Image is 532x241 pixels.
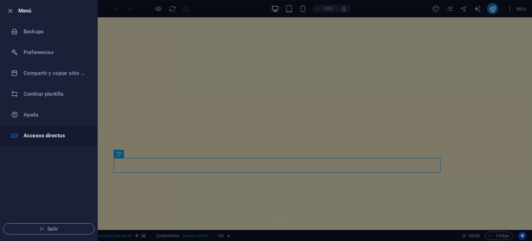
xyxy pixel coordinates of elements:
[0,104,97,125] a: Ayuda
[24,90,88,98] h6: Cambiar plantilla
[18,7,92,15] h6: Menú
[3,223,95,234] button: Salir
[24,48,88,57] h6: Preferencias
[24,27,88,36] h6: Backups
[9,226,89,232] span: Salir
[24,69,88,77] h6: Compartir y copiar sitio web
[24,131,88,140] h6: Accesos directos
[24,111,88,119] h6: Ayuda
